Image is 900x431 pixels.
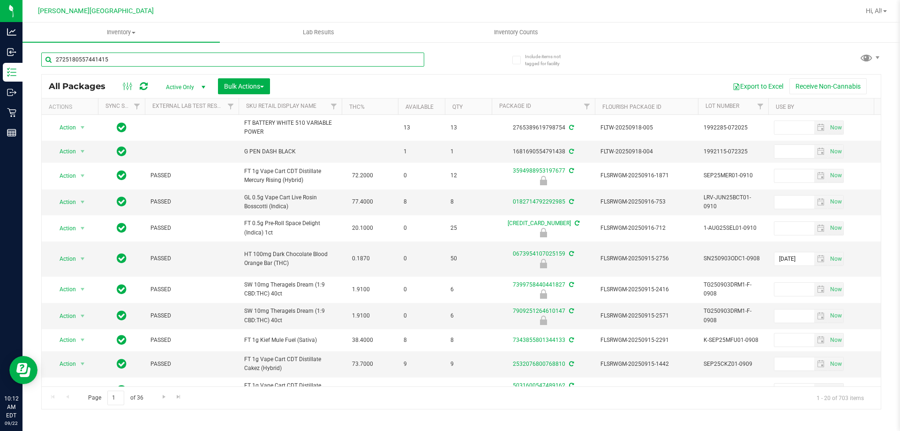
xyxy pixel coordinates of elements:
[704,193,763,211] span: LRV-JUN25BCT01-0910
[41,53,424,67] input: Search Package ID, Item Name, SKU, Lot or Part Number...
[814,310,828,323] span: select
[568,198,574,205] span: Sync from Compliance System
[828,333,843,347] span: select
[704,280,763,298] span: TG250903DRM1-F-0908
[814,333,828,347] span: select
[417,23,615,42] a: Inventory Counts
[814,121,828,134] span: select
[568,148,574,155] span: Sync from Compliance System
[326,98,342,114] a: Filter
[80,391,151,405] span: Page of 36
[49,81,115,91] span: All Packages
[51,384,76,397] span: Action
[776,104,794,110] a: Use By
[450,336,486,345] span: 8
[404,254,439,263] span: 0
[513,281,565,288] a: 7399758440441827
[814,252,828,265] span: select
[600,360,692,369] span: FLSRWGM-20250915-1442
[525,53,572,67] span: Include items not tagged for facility
[7,68,16,77] inline-svg: Inventory
[51,252,76,265] span: Action
[814,384,828,397] span: select
[705,103,739,109] a: Lot Number
[450,171,486,180] span: 12
[51,357,76,371] span: Action
[347,333,378,347] span: 38.4000
[704,224,763,233] span: 1-AUG25SEL01-0910
[129,98,145,114] a: Filter
[704,307,763,325] span: TG250903DRM1-F-0908
[117,283,127,296] span: In Sync
[828,121,843,134] span: select
[49,104,94,110] div: Actions
[450,224,486,233] span: 25
[404,311,439,320] span: 0
[347,384,378,397] span: 73.7000
[600,386,692,395] span: FLSRWGM-20250915-1687
[704,254,763,263] span: SN250903ODC1-0908
[704,360,763,369] span: SEP25CKZ01-0909
[51,121,76,134] span: Action
[347,195,378,209] span: 77.4000
[490,147,596,156] div: 1681690554791438
[117,145,127,158] span: In Sync
[568,361,574,367] span: Sync from Compliance System
[600,197,692,206] span: FLSRWGM-20250916-753
[600,224,692,233] span: FLSRWGM-20250916-712
[404,285,439,294] span: 0
[77,333,89,347] span: select
[404,386,439,395] span: 0
[600,336,692,345] span: FLSRWGM-20250915-2291
[450,311,486,320] span: 6
[490,289,596,299] div: Newly Received
[77,222,89,235] span: select
[600,311,692,320] span: FLSRWGM-20250915-2571
[7,128,16,137] inline-svg: Reports
[828,357,843,371] span: select
[450,285,486,294] span: 6
[828,283,843,296] span: select
[814,222,828,235] span: select
[150,386,233,395] span: PASSED
[568,167,574,174] span: Sync from Compliance System
[704,147,763,156] span: 1992115-072325
[77,145,89,158] span: select
[828,221,844,235] span: Set Current date
[150,197,233,206] span: PASSED
[290,28,347,37] span: Lab Results
[77,357,89,371] span: select
[77,121,89,134] span: select
[727,78,789,94] button: Export to Excel
[77,252,89,265] span: select
[513,382,565,389] a: 5031600547489162
[117,252,127,265] span: In Sync
[347,309,375,323] span: 1.9100
[51,310,76,323] span: Action
[450,147,486,156] span: 1
[218,78,270,94] button: Bulk Actions
[9,356,37,384] iframe: Resource center
[117,221,127,234] span: In Sync
[789,78,867,94] button: Receive Non-Cannabis
[828,222,843,235] span: select
[152,103,226,109] a: External Lab Test Result
[568,308,574,314] span: Sync from Compliance System
[404,123,439,132] span: 13
[77,310,89,323] span: select
[77,384,89,397] span: select
[828,145,843,158] span: select
[828,252,844,266] span: Set Current date
[51,283,76,296] span: Action
[513,337,565,343] a: 7343855801344133
[490,259,596,268] div: Quarantine
[450,360,486,369] span: 9
[450,197,486,206] span: 8
[513,308,565,314] a: 7909251264610147
[568,124,574,131] span: Sync from Compliance System
[828,384,844,397] span: Set Current date
[600,171,692,180] span: FLSRWGM-20250916-1871
[600,123,692,132] span: FLTW-20250918-005
[828,384,843,397] span: select
[866,7,882,15] span: Hi, Al!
